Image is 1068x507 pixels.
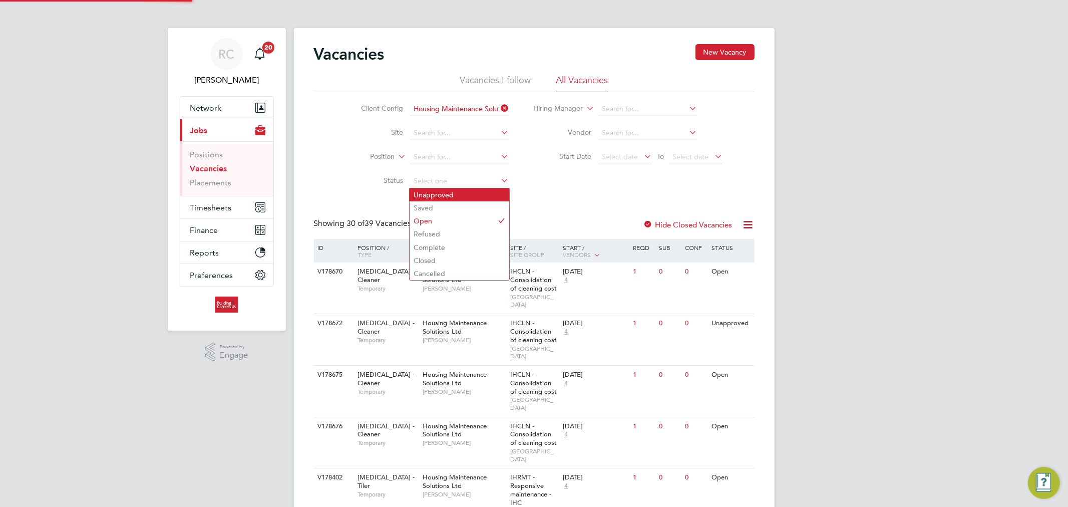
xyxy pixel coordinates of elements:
h2: Vacancies [314,44,385,64]
span: 30 of [347,218,365,228]
span: Select date [602,152,638,161]
div: Sub [656,239,682,256]
span: IHCLN - Consolidation of cleaning cost [510,267,557,293]
div: [DATE] [563,268,628,276]
span: [PERSON_NAME] [423,285,505,293]
span: 4 [563,276,569,285]
span: To [654,150,667,163]
div: V178675 [315,366,350,384]
img: buildingcareersuk-logo-retina.png [215,297,238,313]
span: Temporary [358,388,418,396]
div: [DATE] [563,422,628,431]
span: Powered by [220,343,248,351]
li: Refused [410,227,509,240]
span: 4 [563,482,569,490]
div: Open [709,468,753,487]
label: Site [345,128,403,137]
div: V178670 [315,263,350,281]
button: Reports [180,241,273,264]
span: Housing Maintenance Solutions Ltd [423,422,487,439]
span: Temporary [358,336,418,344]
div: 0 [683,314,709,333]
nav: Main navigation [168,28,286,331]
span: Timesheets [190,203,232,212]
a: Positions [190,150,223,159]
button: Jobs [180,119,273,141]
span: Temporary [358,490,418,498]
span: Site Group [510,250,544,259]
span: [PERSON_NAME] [423,388,505,396]
span: Vendors [563,250,591,259]
span: [GEOGRAPHIC_DATA] [510,293,558,309]
div: 0 [656,263,682,281]
button: Finance [180,219,273,241]
span: IHCLN - Consolidation of cleaning cost [510,319,557,344]
div: 1 [630,468,656,487]
span: Type [358,250,372,259]
button: Preferences [180,264,273,286]
label: Position [337,152,395,162]
li: All Vacancies [556,74,608,92]
a: Powered byEngage [205,343,248,362]
div: [DATE] [563,371,628,379]
a: Go to home page [180,297,274,313]
div: 0 [683,468,709,487]
input: Search for... [598,102,697,116]
button: Network [180,97,273,119]
div: 0 [656,366,682,384]
span: [GEOGRAPHIC_DATA] [510,396,558,411]
div: 0 [656,417,682,436]
a: 20 [250,38,270,70]
li: Saved [410,201,509,214]
div: 1 [630,314,656,333]
div: 0 [683,263,709,281]
li: Vacancies I follow [460,74,531,92]
span: Preferences [190,271,233,280]
div: 0 [656,468,682,487]
span: [PERSON_NAME] [423,490,505,498]
span: [PERSON_NAME] [423,439,505,447]
span: [MEDICAL_DATA] - Cleaner [358,267,415,284]
li: Cancelled [410,267,509,280]
span: Jobs [190,126,208,135]
span: [GEOGRAPHIC_DATA] [510,447,558,463]
a: RC[PERSON_NAME] [180,38,274,86]
li: Closed [410,254,509,267]
div: V178402 [315,468,350,487]
div: Showing [314,218,414,229]
span: Engage [220,351,248,360]
span: 20 [262,42,274,54]
li: Open [410,214,509,227]
label: Client Config [345,104,403,113]
div: Jobs [180,141,273,196]
div: 0 [656,314,682,333]
span: IHCLN - Consolidation of cleaning cost [510,422,557,447]
div: V178672 [315,314,350,333]
label: Hiring Manager [525,104,583,114]
label: Hide Closed Vacancies [643,220,733,229]
div: Status [709,239,753,256]
div: Position / [350,239,420,263]
span: [PERSON_NAME] [423,336,505,344]
label: Start Date [534,152,591,161]
div: Reqd [630,239,656,256]
div: [DATE] [563,319,628,328]
label: Status [345,176,403,185]
input: Search for... [410,126,509,140]
span: 4 [563,379,569,388]
span: Rhys Cook [180,74,274,86]
span: [MEDICAL_DATA] - Cleaner [358,319,415,336]
span: Network [190,103,222,113]
button: New Vacancy [695,44,755,60]
span: [MEDICAL_DATA] - Tiler [358,473,415,490]
div: 0 [683,366,709,384]
input: Search for... [598,126,697,140]
span: Select date [672,152,708,161]
span: Finance [190,225,218,235]
input: Search for... [410,102,509,116]
div: Unapproved [709,314,753,333]
button: Engage Resource Center [1028,467,1060,499]
span: RC [219,48,235,61]
span: [GEOGRAPHIC_DATA] [510,345,558,360]
span: [MEDICAL_DATA] - Cleaner [358,370,415,387]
